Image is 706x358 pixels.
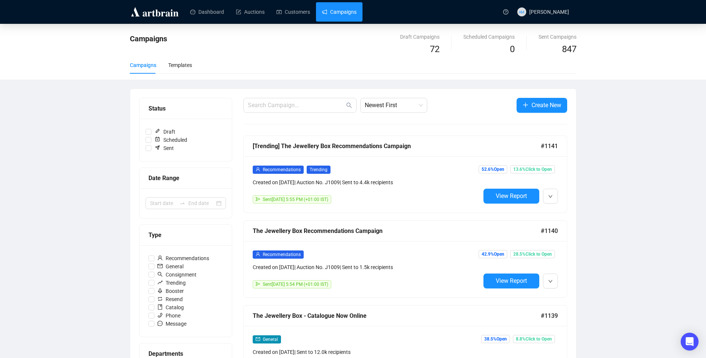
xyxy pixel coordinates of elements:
span: Trending [154,279,189,287]
a: [Trending] The Jewellery Box Recommendations Campaign#1141userRecommendationsTrendingCreated on [... [243,135,567,213]
span: 42.9% Open [479,250,507,258]
input: Search Campaign... [248,101,345,110]
div: Status [148,104,223,113]
input: Start date [150,199,176,207]
span: down [548,194,553,199]
span: Message [154,320,189,328]
span: book [157,304,163,310]
div: Created on [DATE] | Sent to 12.0k recipients [253,348,480,356]
span: #1139 [541,311,558,320]
a: The Jewellery Box Recommendations Campaign#1140userRecommendationsCreated on [DATE]| Auction No. ... [243,220,567,298]
img: logo [130,6,180,18]
span: user [256,167,260,172]
span: #1140 [541,226,558,236]
span: View Report [496,192,527,199]
span: user [256,252,260,256]
span: Sent [151,144,177,152]
span: swap-right [179,200,185,206]
span: Draft [151,128,178,136]
span: send [256,197,260,201]
a: Auctions [236,2,265,22]
span: Consignment [154,271,199,279]
span: phone [157,313,163,318]
span: 0 [510,44,515,54]
button: Create New [517,98,567,113]
span: Booster [154,287,187,295]
div: [Trending] The Jewellery Box Recommendations Campaign [253,141,541,151]
div: Draft Campaigns [400,33,440,41]
span: Phone [154,311,183,320]
span: Sent [DATE] 5:54 PM (+01:00 IST) [263,282,328,287]
span: Catalog [154,303,187,311]
span: question-circle [503,9,508,15]
div: Type [148,230,223,240]
div: Scheduled Campaigns [463,33,515,41]
span: down [548,279,553,284]
div: Open Intercom Messenger [681,333,699,351]
span: rocket [157,288,163,293]
div: Campaigns [130,61,156,69]
a: Customers [277,2,310,22]
span: 28.5% Click to Open [510,250,555,258]
div: Created on [DATE] | Auction No. J1009 | Sent to 1.5k recipients [253,263,480,271]
a: Campaigns [322,2,357,22]
span: mail [157,263,163,269]
span: message [157,321,163,326]
span: retweet [157,296,163,301]
span: 72 [430,44,440,54]
span: search [346,102,352,108]
div: The Jewellery Box - Catalogue Now Online [253,311,541,320]
span: 8.8% Click to Open [513,335,555,343]
a: Dashboard [190,2,224,22]
span: Recommendations [154,254,212,262]
button: View Report [483,274,539,288]
span: #1141 [541,141,558,151]
span: mail [256,337,260,341]
span: Recommendations [263,252,301,257]
span: Trending [307,166,330,174]
span: 13.6% Click to Open [510,165,555,173]
span: General [263,337,278,342]
div: Created on [DATE] | Auction No. J1009 | Sent to 4.4k recipients [253,178,480,186]
input: End date [188,199,215,207]
span: send [256,282,260,286]
span: plus [523,102,528,108]
div: Date Range [148,173,223,183]
span: Campaigns [130,34,167,43]
button: View Report [483,189,539,204]
span: Create New [531,100,561,110]
span: 52.6% Open [479,165,507,173]
span: Sent [DATE] 5:55 PM (+01:00 IST) [263,197,328,202]
div: Sent Campaigns [539,33,576,41]
span: View Report [496,277,527,284]
span: to [179,200,185,206]
span: General [154,262,186,271]
span: search [157,272,163,277]
span: AM [519,9,524,15]
span: 38.5% Open [481,335,510,343]
span: Resend [154,295,186,303]
span: Scheduled [151,136,190,144]
span: Recommendations [263,167,301,172]
span: rise [157,280,163,285]
span: user [157,255,163,260]
div: The Jewellery Box Recommendations Campaign [253,226,541,236]
span: 847 [562,44,576,54]
div: Templates [168,61,192,69]
span: Newest First [365,98,423,112]
span: [PERSON_NAME] [529,9,569,15]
